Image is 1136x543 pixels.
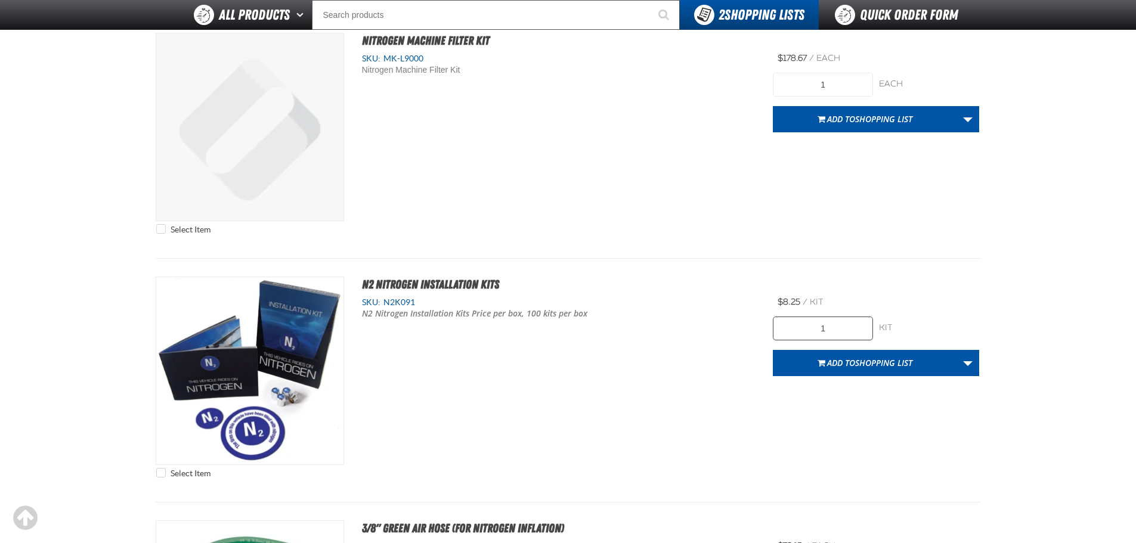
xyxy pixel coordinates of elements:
[827,357,912,368] span: Add to
[719,7,804,23] span: Shopping Lists
[827,113,912,125] span: Add to
[957,106,979,132] a: More Actions
[156,224,166,234] input: Select Item
[362,308,598,319] p: N2 Nitrogen Installation Kits Price per box, 100 kits per box
[855,113,912,125] span: Shopping List
[773,73,873,97] input: Product Quantity
[156,468,166,477] input: Select Item
[816,53,840,63] span: each
[156,277,343,464] : View Details of the N2 Nitrogen Installation Kits
[957,350,979,376] a: More Actions
[773,350,957,376] button: Add toShopping List
[156,277,343,464] img: N2 Nitrogen Installation Kits
[362,297,756,308] div: SKU:
[362,33,490,48] a: Nitrogen Machine Filter Kit
[156,33,343,221] img: Nitrogen Machine Filter Kit
[778,297,800,307] span: $8.25
[855,357,912,368] span: Shopping List
[778,53,807,63] span: $178.67
[879,79,979,90] div: each
[362,64,598,76] div: Nitrogen Machine Filter Kit
[12,505,38,531] div: Scroll to the top
[773,317,873,340] input: Product Quantity
[773,106,957,132] button: Add toShopping List
[156,224,211,235] label: Select Item
[219,4,290,26] span: All Products
[362,277,499,291] a: N2 Nitrogen Installation Kits
[380,297,415,307] span: N2K091
[719,7,725,23] strong: 2
[803,297,807,307] span: /
[156,33,343,221] a: View Details of the Nitrogen Machine Filter Kit
[156,468,211,479] label: Select Item
[879,322,979,334] div: kit
[362,521,564,535] a: 3/8" Green Air Hose (For Nitrogen Inflation)
[809,53,814,63] span: /
[380,54,423,63] span: MK-L9000
[362,53,756,64] div: SKU:
[810,297,824,307] span: kit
